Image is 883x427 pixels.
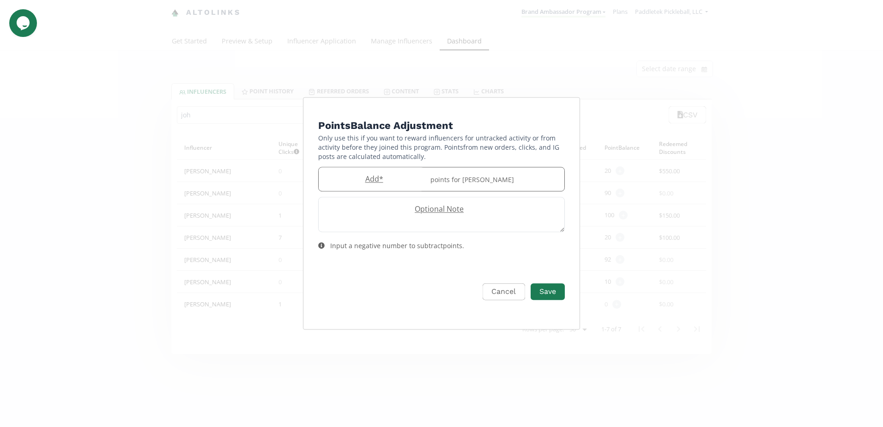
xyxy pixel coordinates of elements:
button: Cancel [483,283,525,300]
button: Save [531,283,565,300]
p: Only use this if you want to reward influencers for untracked activity or from activity before th... [318,134,565,161]
div: Input a negative number to subtract points . [330,241,464,250]
div: points for [PERSON_NAME] [425,167,564,191]
iframe: chat widget [9,9,39,37]
h4: Points Balance Adjustment [318,118,565,134]
div: Edit Program [303,97,580,329]
label: Add * [319,174,425,184]
label: Optional Note [319,204,555,214]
